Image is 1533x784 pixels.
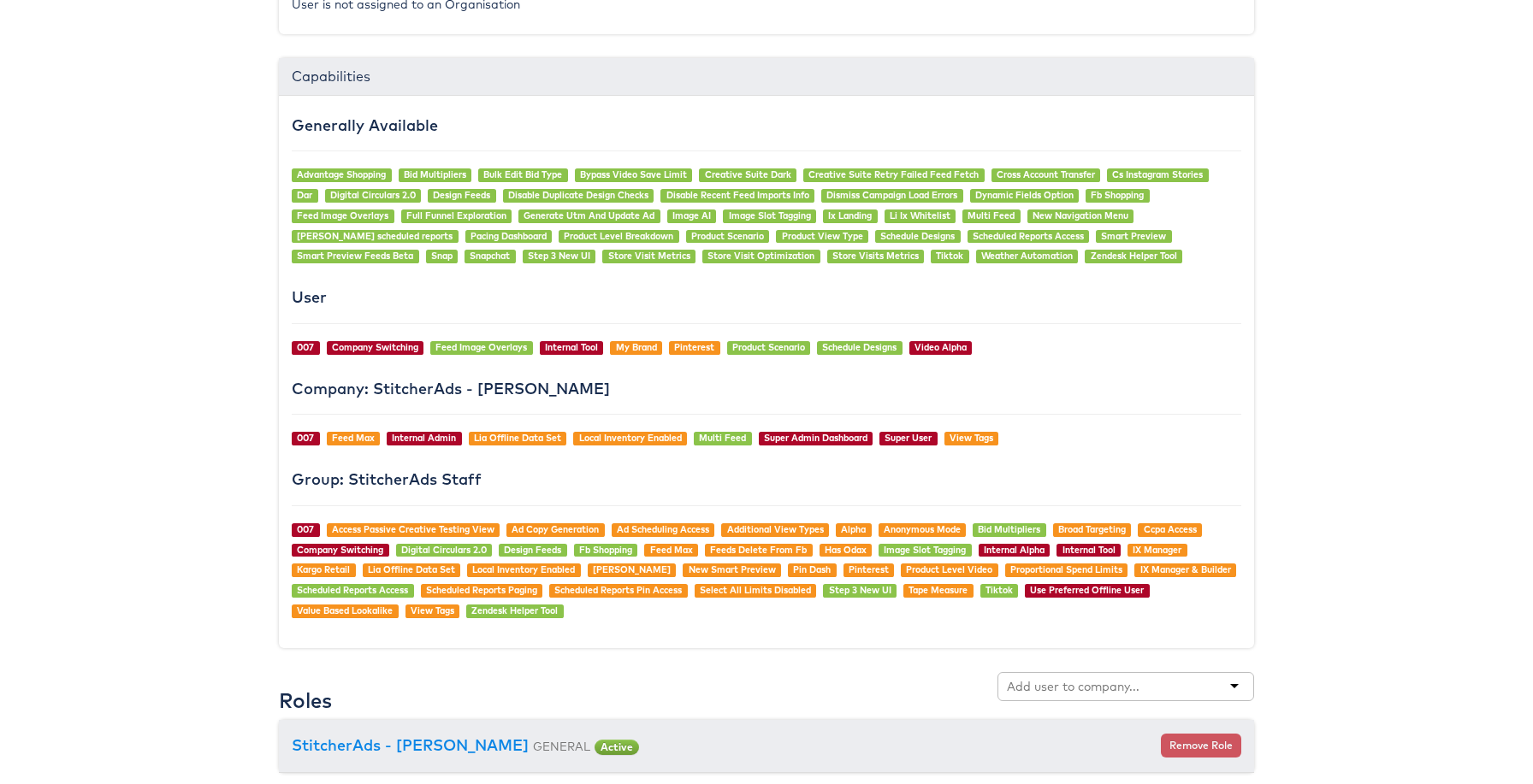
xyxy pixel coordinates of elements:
a: Feed Image Overlays [435,341,527,353]
a: Bid Multipliers [404,168,466,180]
a: Disable Duplicate Design Checks [508,189,648,201]
a: Multi Feed [968,209,1015,221]
a: Broad Targeting [1058,523,1126,535]
a: Fb Shopping [1091,189,1144,201]
a: Internal Alpha [984,544,1045,556]
a: Scheduled Reports Pin Access [554,584,682,596]
h4: User [292,289,1241,306]
a: Store Visit Metrics [608,250,690,262]
a: Image AI [672,209,711,221]
a: Kargo Retail [297,563,350,575]
a: Cs Instagram Stories [1112,168,1203,180]
a: Bulk Edit Bid Type [483,168,562,180]
h4: Generally Available [292,117,1241,134]
a: Internal Tool [1062,544,1116,556]
input: Add user to company... [1007,678,1142,695]
a: Dynamic Fields Option [975,189,1074,201]
a: Scheduled Reports Paging [426,584,537,596]
a: Internal Admin [392,432,456,444]
a: Company Switching [297,544,383,556]
a: Internal Tool [545,341,598,353]
a: Advantage Shopping [297,168,386,180]
a: Design Feeds [504,544,561,556]
a: New Navigation Menu [1033,209,1128,221]
a: Weather Automation [981,250,1073,262]
h3: Roles [279,689,332,711]
a: Bypass Video Save Limit [580,168,687,180]
a: Video Alpha [914,341,967,353]
a: Ad Copy Generation [512,523,599,535]
a: Bid Multipliers [978,523,1040,535]
a: Lia Offline Data Set [368,563,455,575]
a: 007 [297,523,314,535]
a: Digital Circulars 2.0 [330,189,416,201]
a: Local Inventory Enabled [472,563,575,575]
a: Digital Circulars 2.0 [401,544,487,556]
a: View Tags [411,604,454,616]
a: New Smart Preview [689,563,776,575]
a: Schedule Designs [880,230,955,242]
a: Proportional Spend Limits [1010,563,1122,575]
a: Alpha [841,523,866,535]
a: Smart Preview [1101,230,1166,242]
a: Access Passive Creative Testing View [332,523,494,535]
a: 007 [297,341,314,353]
a: Tiktok [936,250,963,262]
a: Scheduled Reports Access [973,230,1084,242]
span: Active [595,740,639,755]
a: Super User [885,432,932,444]
a: Pinterest [849,563,889,575]
a: Schedule Designs [822,341,897,353]
a: Product Level Breakdown [564,230,673,242]
a: View Tags [950,432,993,444]
a: Zendesk Helper Tool [471,604,558,616]
a: Pacing Dashboard [471,230,547,242]
small: GENERAL [533,739,590,753]
a: Select All Limits Disabled [700,584,811,596]
a: Pinterest [674,341,714,353]
a: Fb Shopping [579,544,632,556]
a: Lia Offline Data Set [474,432,561,444]
a: Company Switching [332,341,418,353]
a: Ix Landing [828,209,872,221]
a: Ad Scheduling Access [617,523,709,535]
a: Additional View Types [727,523,824,535]
a: Cross Account Transfer [997,168,1095,180]
a: Design Feeds [433,189,490,201]
a: 007 [297,432,314,444]
a: Has Odax [825,544,867,556]
h4: Company: StitcherAds - [PERSON_NAME] [292,380,1241,398]
a: Snap [431,250,453,262]
a: My Brand [616,341,657,353]
a: IX Manager & Builder [1140,563,1231,575]
a: Pin Dash [793,563,831,575]
a: Tape Measure [909,584,968,596]
div: Capabilities [279,58,1254,96]
a: [PERSON_NAME] [593,563,671,575]
a: Feed Image Overlays [297,209,388,221]
a: Image Slot Tagging [729,209,811,221]
a: Multi Feed [699,432,746,444]
a: Use Preferred Offline User [1030,584,1144,596]
a: Local Inventory Enabled [579,432,682,444]
a: Feed Max [332,432,375,444]
button: Remove Role [1161,734,1241,757]
a: Smart Preview Feeds Beta [297,250,413,262]
a: Value Based Lookalike [297,604,393,616]
a: Feed Max [650,544,693,556]
a: Snapchat [470,250,510,262]
a: Creative Suite Dark [705,168,791,180]
a: Product Scenario [691,230,764,242]
a: Zendesk Helper Tool [1091,250,1177,262]
a: Step 3 New UI [829,584,891,596]
a: Store Visits Metrics [832,250,919,262]
a: Feeds Delete From Fb [710,544,807,556]
a: Disable Recent Feed Imports Info [666,189,809,201]
a: Product Level Video [906,563,992,575]
a: StitcherAds - [PERSON_NAME] [292,735,529,755]
a: Full Funnel Exploration [406,209,506,221]
a: Store Visit Optimization [707,250,814,262]
a: Super Admin Dashboard [764,432,867,444]
a: Creative Suite Retry Failed Feed Fetch [808,168,979,180]
a: Tiktok [985,584,1013,596]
